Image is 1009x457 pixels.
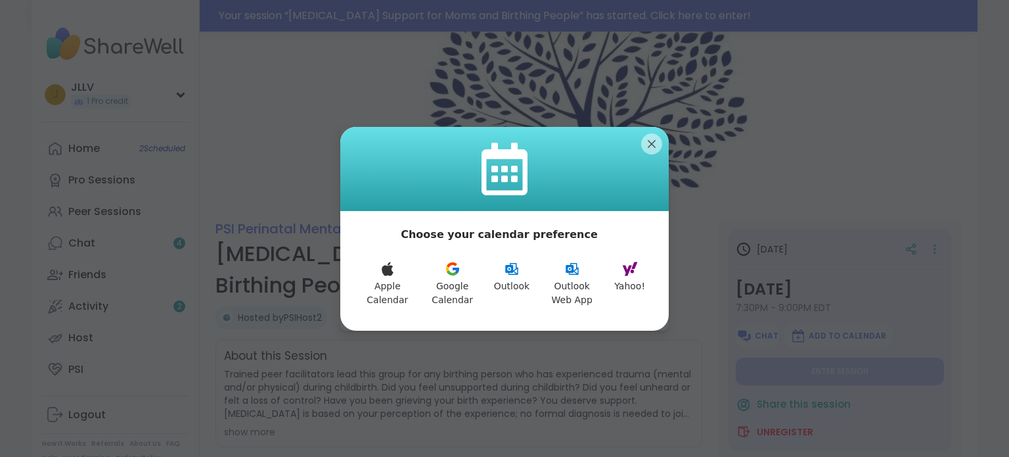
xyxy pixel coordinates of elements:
[356,253,419,315] button: Apple Calendar
[401,227,598,243] p: Choose your calendar preference
[537,253,606,315] button: Outlook Web App
[486,253,538,315] button: Outlook
[606,253,653,315] button: Yahoo!
[419,253,486,315] button: Google Calendar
